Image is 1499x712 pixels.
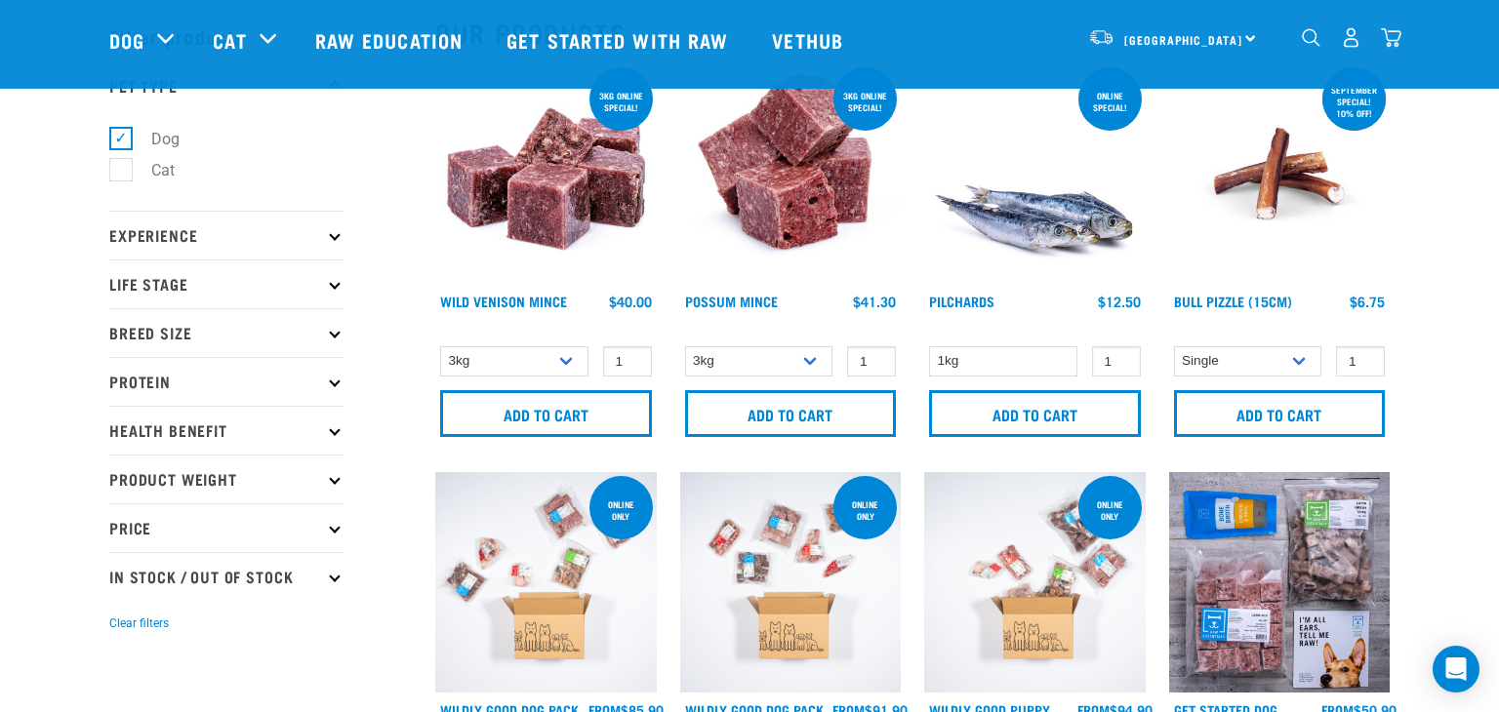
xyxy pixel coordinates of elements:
[1174,297,1292,304] a: Bull Pizzle (15cm)
[1098,294,1141,309] div: $12.50
[589,81,653,122] div: 3kg online special!
[1078,81,1142,122] div: ONLINE SPECIAL!
[120,158,182,182] label: Cat
[109,25,144,55] a: Dog
[609,294,652,309] div: $40.00
[1322,75,1386,128] div: September special! 10% off!
[847,346,896,376] input: 1
[680,472,902,693] img: Dog Novel 0 2sec
[435,472,657,693] img: Dog 0 2sec
[1088,28,1114,46] img: van-moving.png
[752,1,868,79] a: Vethub
[1336,346,1385,376] input: 1
[1092,346,1141,376] input: 1
[109,455,344,503] p: Product Weight
[109,503,344,552] p: Price
[929,297,994,304] a: Pilchards
[1169,63,1391,285] img: Bull Pizzle
[487,1,752,79] a: Get started with Raw
[1350,294,1385,309] div: $6.75
[589,490,653,531] div: Online Only
[109,308,344,357] p: Breed Size
[853,294,896,309] div: $41.30
[440,390,652,437] input: Add to cart
[296,1,487,79] a: Raw Education
[680,63,902,285] img: 1102 Possum Mince 01
[109,259,344,308] p: Life Stage
[1174,390,1386,437] input: Add to cart
[1078,490,1142,531] div: Online Only
[1302,28,1320,47] img: home-icon-1@2x.png
[435,63,657,285] img: Pile Of Cubed Wild Venison Mince For Pets
[1341,27,1361,48] img: user.png
[1433,646,1479,692] div: Open Intercom Messenger
[109,614,169,632] button: Clear filters
[109,211,344,259] p: Experience
[109,357,344,406] p: Protein
[833,81,897,122] div: 3kg online special!
[1169,472,1391,693] img: NSP Dog Standard Update
[929,390,1141,437] input: Add to cart
[924,63,1146,285] img: Four Whole Pilchards
[213,25,246,55] a: Cat
[685,390,897,437] input: Add to cart
[603,346,652,376] input: 1
[120,127,187,151] label: Dog
[1124,36,1242,43] span: [GEOGRAPHIC_DATA]
[924,472,1146,693] img: Puppy 0 2sec
[833,490,897,531] div: Online Only
[1381,27,1401,48] img: home-icon@2x.png
[109,406,344,455] p: Health Benefit
[685,297,778,304] a: Possum Mince
[440,297,567,304] a: Wild Venison Mince
[109,552,344,601] p: In Stock / Out Of Stock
